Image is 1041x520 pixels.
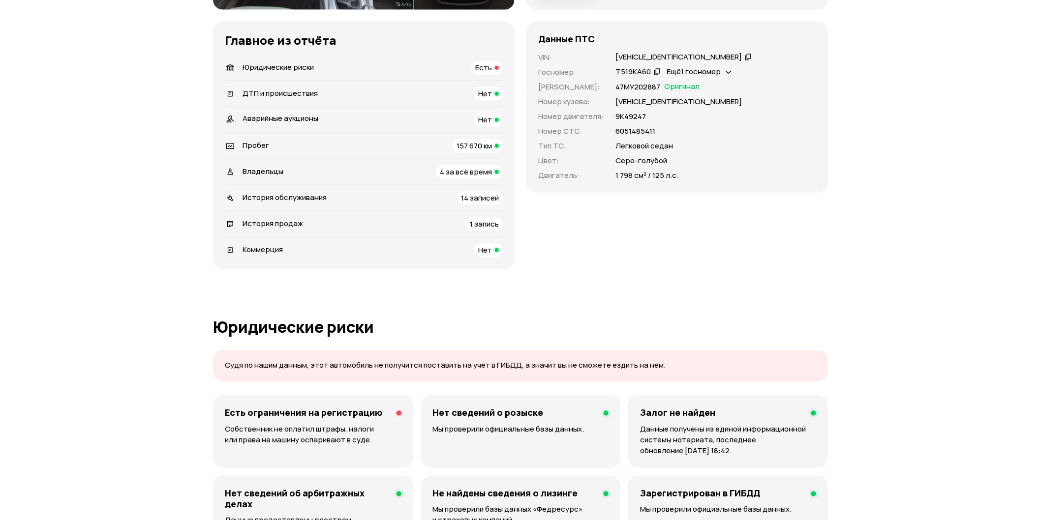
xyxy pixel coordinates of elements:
[475,62,492,73] span: Есть
[538,111,604,122] p: Номер двигателя :
[243,88,318,98] span: ДТП и происшествия
[615,126,655,137] p: 6051485411
[457,141,492,151] span: 157 670 км
[225,488,389,509] h4: Нет сведений об арбитражных делах
[615,67,651,77] div: Т519КА60
[225,360,816,371] p: Судя по нашим данным, этот автомобиль не получится поставить на учёт в ГИБДД, а значит вы не смож...
[615,111,646,122] p: 9К49247
[243,140,269,150] span: Пробег
[538,82,604,92] p: [PERSON_NAME] :
[461,193,499,203] span: 14 записей
[615,155,667,166] p: Серо-голубой
[664,82,700,92] span: Оригинал
[615,96,742,107] p: [VEHICLE_IDENTIFICATION_NUMBER]
[538,155,604,166] p: Цвет :
[538,170,604,181] p: Двигатель :
[243,62,314,72] span: Юридические риски
[640,504,816,515] p: Мы проверили официальные базы данных.
[615,82,660,92] p: 47МУ202887
[225,407,382,418] h4: Есть ограничения на регистрацию
[538,141,604,151] p: Тип ТС :
[243,192,327,202] span: История обслуживания
[478,245,492,255] span: Нет
[538,67,604,78] p: Госномер :
[478,88,492,99] span: Нет
[433,407,544,418] h4: Нет сведений о розыске
[538,52,604,63] p: VIN :
[243,166,283,176] span: Владельцы
[225,424,401,445] p: Собственник не оплатил штрафы, налоги или права на машину оспаривают в суде.
[615,141,673,151] p: Легковой седан
[667,66,721,77] span: Ещё 1 госномер
[225,33,503,47] h3: Главное из отчёта
[470,219,499,229] span: 1 запись
[433,424,609,434] p: Мы проверили официальные базы данных.
[243,218,303,229] span: История продаж
[478,115,492,125] span: Нет
[615,170,678,181] p: 1 798 см³ / 125 л.с.
[440,167,492,177] span: 4 за всё время
[243,244,283,255] span: Коммерция
[213,318,828,336] h1: Юридические риски
[640,407,715,418] h4: Залог не найден
[615,52,742,62] div: [VEHICLE_IDENTIFICATION_NUMBER]
[640,488,760,498] h4: Зарегистрирован в ГИБДД
[538,33,595,44] h4: Данные ПТС
[538,96,604,107] p: Номер кузова :
[433,488,578,498] h4: Не найдены сведения о лизинге
[538,126,604,137] p: Номер СТС :
[243,113,318,123] span: Аварийные аукционы
[640,424,816,456] p: Данные получены из единой информационной системы нотариата, последнее обновление [DATE] 18:42.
